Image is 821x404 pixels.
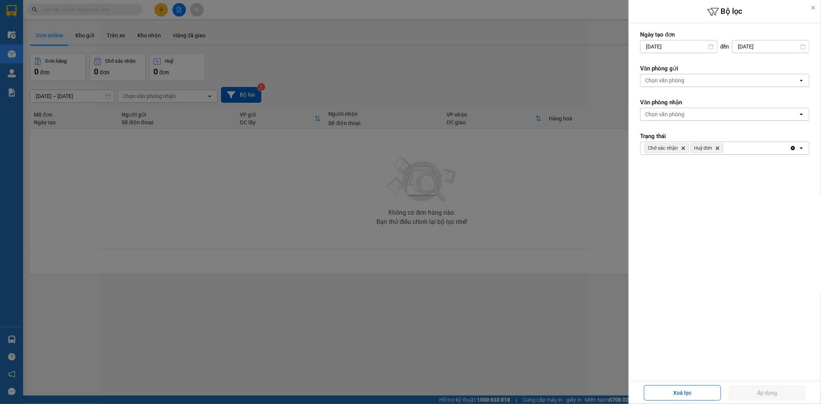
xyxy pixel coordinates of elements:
[640,132,809,140] label: Trạng thái
[729,385,806,401] button: Áp dụng
[645,77,684,84] div: Chọn văn phòng
[640,65,809,72] label: Văn phòng gửi
[715,146,720,150] svg: Delete
[681,146,686,150] svg: Delete
[790,145,796,151] svg: Clear all
[629,6,821,18] h6: Bộ lọc
[640,98,809,106] label: Văn phòng nhận
[732,40,809,53] input: Select a date.
[721,43,729,50] span: đến
[798,77,804,83] svg: open
[798,111,804,117] svg: open
[648,145,678,151] span: Chờ xác nhận
[644,385,721,401] button: Xoá lọc
[691,144,723,153] span: Huỷ đơn, close by backspace
[644,144,689,153] span: Chờ xác nhận, close by backspace
[640,40,717,53] input: Select a date.
[798,145,804,151] svg: open
[645,110,684,118] div: Chọn văn phòng
[640,31,809,38] label: Ngày tạo đơn
[694,145,712,151] span: Huỷ đơn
